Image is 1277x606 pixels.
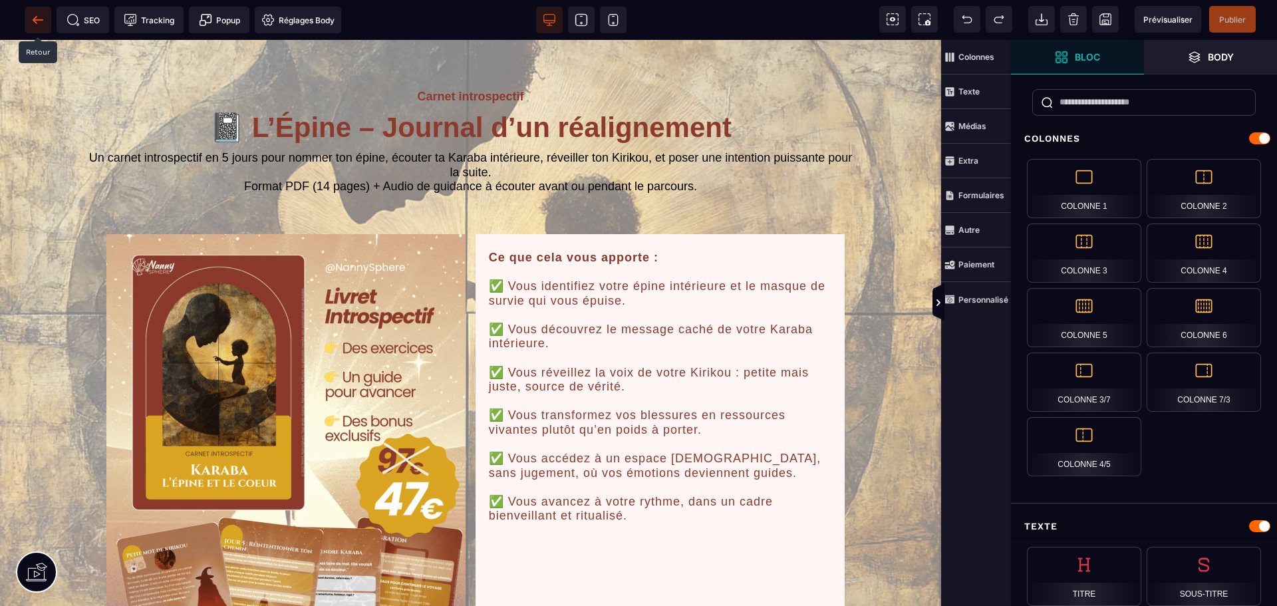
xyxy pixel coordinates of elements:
[958,156,978,166] strong: Extra
[1209,6,1256,33] span: Enregistrer le contenu
[1011,126,1277,151] div: Colonnes
[568,7,595,33] span: Voir tablette
[941,213,1011,247] span: Autre
[57,7,109,33] span: Métadata SEO
[941,40,1011,75] span: Colonnes
[911,6,938,33] span: Capture d'écran
[1135,6,1201,33] span: Aperçu
[1027,547,1141,606] div: Titre
[489,412,831,440] div: ✅ Vous accédez à un espace [DEMOGRAPHIC_DATA], sans jugement, où vos émotions deviennent guides.
[1027,224,1141,283] div: Colonne 3
[1027,353,1141,412] div: Colonne 3/7
[489,369,831,397] div: ✅ Vous transformez vos blessures en ressources vivantes plutôt qu’en poids à porter.
[189,7,249,33] span: Créer une alerte modale
[941,75,1011,109] span: Texte
[1144,40,1277,75] span: Ouvrir les calques
[114,7,184,33] span: Code de suivi
[255,7,341,33] span: Favicon
[879,6,906,33] span: Voir les composants
[1092,6,1119,33] span: Enregistrer
[958,259,994,269] strong: Paiement
[1219,15,1246,25] span: Publier
[941,178,1011,213] span: Formulaires
[954,6,980,33] span: Défaire
[1147,353,1261,412] div: Colonne 7/3
[1075,52,1100,62] strong: Bloc
[489,211,658,224] b: Ce que cela vous apporte :
[1147,159,1261,218] div: Colonne 2
[1027,417,1141,476] div: Colonne 4/5
[958,52,994,62] strong: Colonnes
[1147,224,1261,283] div: Colonne 4
[1143,15,1193,25] span: Prévisualiser
[261,13,335,27] span: Réglages Body
[958,295,1008,305] strong: Personnalisé
[1027,288,1141,347] div: Colonne 5
[25,7,51,33] span: Retour
[536,7,563,33] span: Voir bureau
[958,121,986,131] strong: Médias
[199,13,240,27] span: Popup
[1147,547,1261,606] div: Sous-titre
[489,455,831,484] div: ✅ Vous avancez à votre rythme, dans un cadre bienveillant et ritualisé.
[124,13,174,27] span: Tracking
[600,7,627,33] span: Voir mobile
[1011,514,1277,539] div: Texte
[958,86,980,96] strong: Texte
[1028,6,1055,33] span: Importer
[1011,40,1144,75] span: Ouvrir les blocs
[67,13,100,27] span: SEO
[86,108,855,158] text: Un carnet introspectif en 5 jours pour nommer ton épine, écouter ta Karaba intérieure, réveiller ...
[941,282,1011,317] span: Personnalisé
[1027,159,1141,218] div: Colonne 1
[489,326,831,355] div: ✅ Vous réveillez la voix de votre Kirikou : petite mais juste, source de vérité.
[489,283,831,311] div: ✅ Vous découvrez le message caché de votre Karaba intérieure.
[941,144,1011,178] span: Extra
[958,225,980,235] strong: Autre
[1208,52,1234,62] strong: Body
[1060,6,1087,33] span: Nettoyage
[986,6,1012,33] span: Rétablir
[489,239,831,268] div: ✅ Vous identifiez votre épine intérieure et le masque de survie qui vous épuise.
[941,247,1011,282] span: Paiement
[958,190,1004,200] strong: Formulaires
[1147,288,1261,347] div: Colonne 6
[1011,283,1024,323] span: Afficher les vues
[941,109,1011,144] span: Médias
